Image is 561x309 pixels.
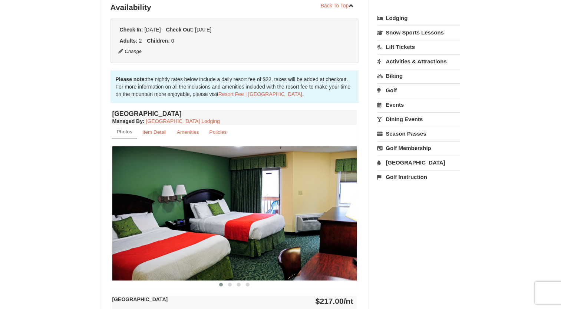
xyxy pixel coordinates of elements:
img: 18876286-41-233aa5f3.jpg [112,146,357,280]
div: the nightly rates below include a daily resort fee of $22, taxes will be added at checkout. For m... [110,70,359,103]
a: Lift Tickets [377,40,460,54]
small: Photos [117,129,132,134]
a: Policies [204,125,231,139]
h4: [GEOGRAPHIC_DATA] [112,110,357,117]
strong: [GEOGRAPHIC_DATA] [112,296,168,302]
a: [GEOGRAPHIC_DATA] Lodging [146,118,220,124]
a: Biking [377,69,460,83]
small: Policies [209,129,227,135]
a: Item Detail [138,125,171,139]
a: [GEOGRAPHIC_DATA] [377,156,460,169]
a: Dining Events [377,112,460,126]
strong: Children: [147,38,169,44]
span: [DATE] [195,27,211,33]
span: Managed By [112,118,143,124]
small: Item Detail [142,129,166,135]
a: Photos [112,125,137,139]
a: Resort Fee | [GEOGRAPHIC_DATA] [218,91,302,97]
a: Activities & Attractions [377,54,460,68]
strong: Check In: [120,27,143,33]
span: 0 [171,38,174,44]
a: Snow Sports Lessons [377,26,460,39]
a: Golf [377,83,460,97]
a: Golf Instruction [377,170,460,184]
strong: $217.00 [316,297,353,305]
a: Amenities [172,125,204,139]
a: Golf Membership [377,141,460,155]
span: /nt [344,297,353,305]
strong: Check Out: [166,27,194,33]
a: Lodging [377,11,460,25]
strong: Please note: [116,76,146,82]
span: [DATE] [144,27,161,33]
strong: : [112,118,145,124]
a: Events [377,98,460,112]
button: Change [118,47,142,56]
strong: Adults: [120,38,138,44]
span: 2 [139,38,142,44]
small: Amenities [177,129,199,135]
a: Season Passes [377,127,460,140]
